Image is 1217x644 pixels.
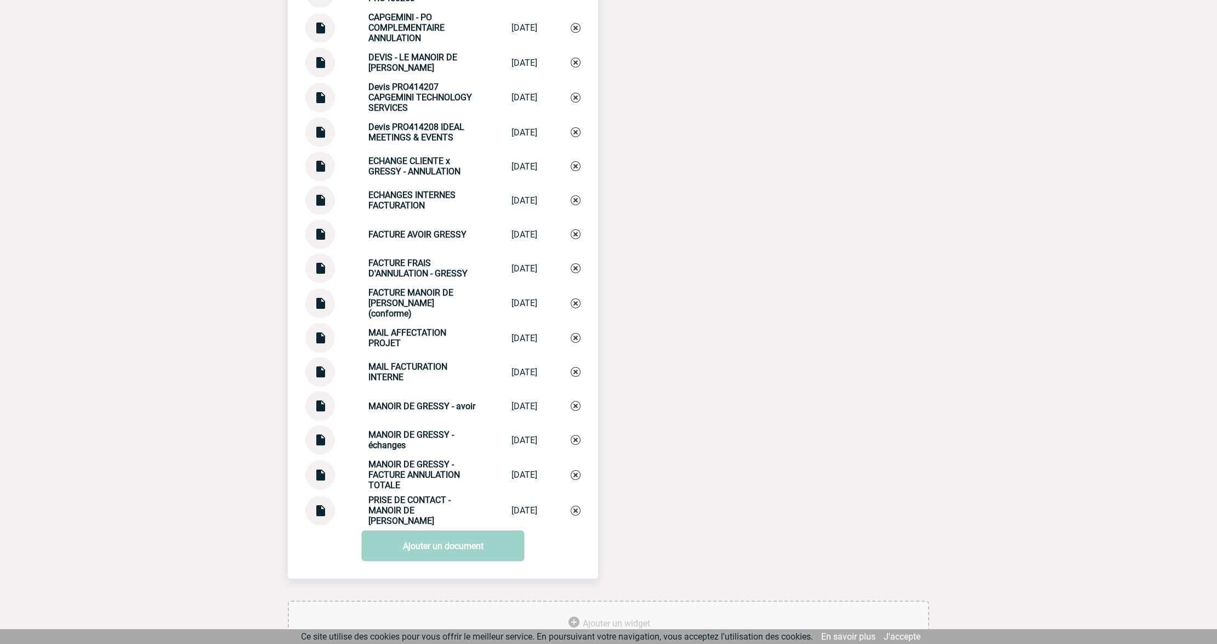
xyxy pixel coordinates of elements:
img: Supprimer [571,506,581,516]
strong: FACTURE MANOIR DE [PERSON_NAME] (conforme) [368,287,453,319]
div: [DATE] [511,127,537,138]
strong: ECHANGES INTERNES FACTURATION [368,190,456,211]
div: [DATE] [511,195,537,206]
div: [DATE] [511,401,537,411]
img: Supprimer [571,93,581,103]
strong: MAIL AFFECTATION PROJET [368,327,446,348]
strong: ECHANGE CLIENTE x GRESSY - ANNULATION [368,156,460,177]
div: [DATE] [511,367,537,377]
div: [DATE] [511,333,537,343]
a: En savoir plus [821,631,875,642]
img: Supprimer [571,263,581,273]
strong: MANOIR DE GRESSY - échanges [368,430,454,450]
strong: MAIL FACTURATION INTERNE [368,361,447,382]
img: Supprimer [571,367,581,377]
div: [DATE] [511,435,537,445]
strong: FACTURE AVOIR GRESSY [368,229,467,240]
strong: Devis PRO414208 IDEAL MEETINGS & EVENTS [368,122,464,143]
div: [DATE] [511,58,537,68]
img: Supprimer [571,23,581,33]
a: Ajouter un document [362,530,525,561]
img: Supprimer [571,470,581,480]
div: [DATE] [511,298,537,308]
img: Supprimer [571,435,581,445]
strong: PRISE DE CONTACT - MANOIR DE [PERSON_NAME] [368,495,451,526]
div: [DATE] [511,470,537,480]
strong: MANOIR DE GRESSY - FACTURE ANNULATION TOTALE [368,459,460,490]
span: Ce site utilise des cookies pour vous offrir le meilleur service. En poursuivant votre navigation... [301,631,813,642]
strong: Devis PRO414207 CAPGEMINI TECHNOLOGY SERVICES [368,82,472,113]
img: Supprimer [571,401,581,411]
div: [DATE] [511,161,537,172]
strong: DEVIS - LE MANOIR DE [PERSON_NAME] [368,52,457,73]
img: Supprimer [571,195,581,205]
div: [DATE] [511,22,537,33]
strong: MANOIR DE GRESSY - avoir [368,401,475,411]
a: J'accepte [884,631,920,642]
div: [DATE] [511,505,537,516]
div: [DATE] [511,263,537,274]
span: Ajouter un widget [583,618,650,629]
div: [DATE] [511,92,537,103]
strong: FACTURE FRAIS D'ANNULATION - GRESSY [368,258,468,279]
div: [DATE] [511,229,537,240]
img: Supprimer [571,127,581,137]
img: Supprimer [571,298,581,308]
img: Supprimer [571,229,581,239]
img: Supprimer [571,161,581,171]
strong: CAPGEMINI - PO COMPLEMENTAIRE ANNULATION [368,12,445,43]
img: Supprimer [571,333,581,343]
img: Supprimer [571,58,581,67]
